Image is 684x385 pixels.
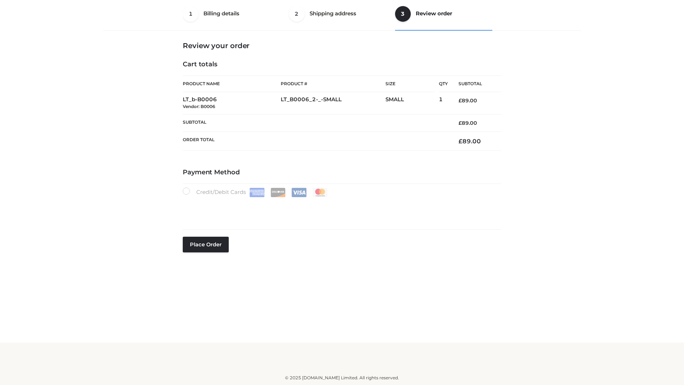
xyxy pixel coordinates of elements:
th: Subtotal [183,114,448,132]
h3: Review your order [183,41,501,50]
button: Place order [183,237,229,252]
img: Visa [291,188,307,197]
bdi: 89.00 [458,97,477,104]
bdi: 89.00 [458,138,481,145]
img: Amex [249,188,265,197]
label: Credit/Debit Cards [183,188,328,197]
bdi: 89.00 [458,120,477,126]
th: Subtotal [448,76,501,92]
th: Product Name [183,76,281,92]
div: © 2025 [DOMAIN_NAME] Limited. All rights reserved. [106,374,578,381]
img: Discover [270,188,286,197]
td: LT_b-B0006 [183,92,281,114]
span: £ [458,97,462,104]
img: Mastercard [312,188,328,197]
td: 1 [439,92,448,114]
td: LT_B0006_2-_-SMALL [281,92,385,114]
h4: Payment Method [183,169,501,176]
th: Product # [281,76,385,92]
th: Qty [439,76,448,92]
small: Vendor: B0006 [183,104,215,109]
th: Order Total [183,132,448,151]
td: SMALL [385,92,439,114]
h4: Cart totals [183,61,501,68]
span: £ [458,138,462,145]
iframe: Secure payment input frame [181,196,500,222]
th: Size [385,76,435,92]
span: £ [458,120,462,126]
